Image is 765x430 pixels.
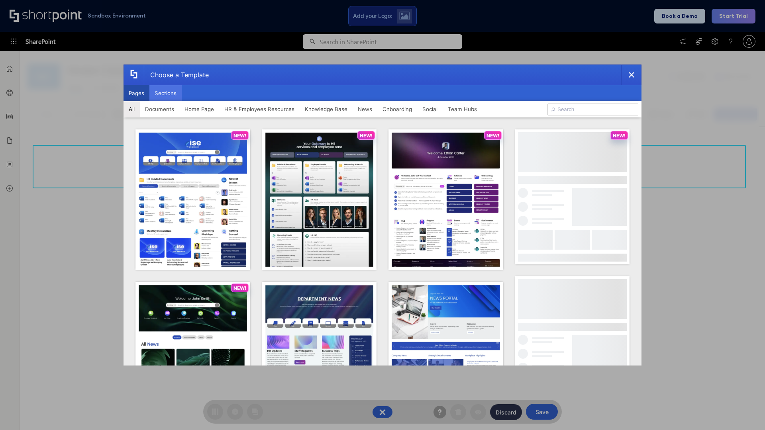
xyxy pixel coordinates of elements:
[233,285,246,291] p: NEW!
[725,392,765,430] iframe: Chat Widget
[219,101,300,117] button: HR & Employees Resources
[547,104,638,115] input: Search
[233,133,246,139] p: NEW!
[179,101,219,117] button: Home Page
[417,101,443,117] button: Social
[443,101,482,117] button: Team Hubs
[124,85,149,101] button: Pages
[377,101,417,117] button: Onboarding
[149,85,182,101] button: Sections
[360,133,373,139] p: NEW!
[353,101,377,117] button: News
[486,133,499,139] p: NEW!
[300,101,353,117] button: Knowledge Base
[613,133,626,139] p: NEW!
[140,101,179,117] button: Documents
[144,65,209,85] div: Choose a Template
[124,101,140,117] button: All
[124,64,641,365] div: template selector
